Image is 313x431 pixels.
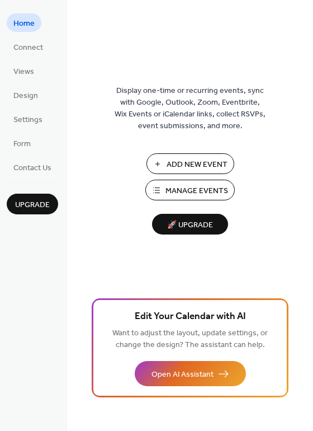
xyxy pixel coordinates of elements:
[146,153,234,174] button: Add New Event
[112,326,268,353] span: Want to adjust the layout, update settings, or change the design? The assistant can help.
[115,85,265,132] span: Display one-time or recurring events, sync with Google, Outlook, Zoom, Eventbrite, Wix Events or ...
[13,18,35,30] span: Home
[167,159,227,171] span: Add New Event
[152,214,228,235] button: 🚀 Upgrade
[7,110,49,128] a: Settings
[135,361,246,386] button: Open AI Assistant
[159,218,221,233] span: 🚀 Upgrade
[7,158,58,176] a: Contact Us
[7,13,41,32] a: Home
[145,180,235,200] button: Manage Events
[13,114,42,126] span: Settings
[13,162,51,174] span: Contact Us
[7,38,50,56] a: Connect
[13,138,31,150] span: Form
[13,42,43,54] span: Connect
[7,86,45,104] a: Design
[7,194,58,214] button: Upgrade
[13,90,38,102] span: Design
[151,369,214,381] span: Open AI Assistant
[13,66,34,78] span: Views
[165,185,228,197] span: Manage Events
[7,134,37,152] a: Form
[15,199,50,211] span: Upgrade
[135,309,246,325] span: Edit Your Calendar with AI
[7,62,41,80] a: Views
